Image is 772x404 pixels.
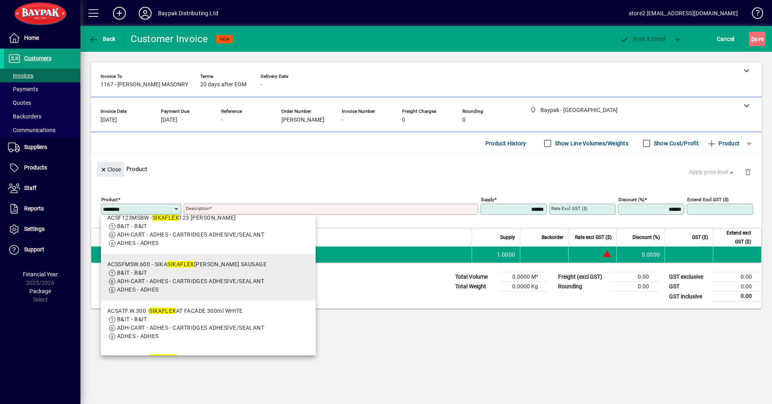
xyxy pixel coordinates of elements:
[632,233,660,242] span: Discount (%)
[101,197,118,202] mat-label: Product
[89,36,116,42] span: Back
[4,137,80,157] a: Suppliers
[713,282,762,292] td: 0.00
[665,272,713,282] td: GST exclusive
[101,300,316,347] mat-option: ACSATF.W.300 - SIKAFLEX AT FACADE 300ml WHITE
[497,251,515,259] span: 1.0000
[186,206,209,211] mat-label: Description
[107,214,264,222] div: ACSF123MSBW - 123 [PERSON_NAME]
[91,154,762,184] div: Product
[95,165,126,173] app-page-header-button: Close
[633,36,637,42] span: P
[462,117,466,123] span: 0
[4,240,80,260] a: Support
[4,199,80,219] a: Reports
[689,168,735,176] span: Apply price level
[117,324,264,331] span: ADH-CART - ADHES - CARTRIDGES ADHESIVE/SEALANT
[687,197,729,202] mat-label: Extend excl GST ($)
[751,36,754,42] span: S
[652,139,699,147] label: Show Cost/Profit
[149,308,176,314] em: SIKAFLEX
[500,233,515,242] span: Supply
[749,32,766,46] button: Save
[481,197,494,202] mat-label: Supply
[402,117,405,123] span: 0
[4,123,80,137] a: Communications
[4,178,80,198] a: Staff
[24,55,51,61] span: Customers
[713,272,762,282] td: 0.00
[8,86,38,92] span: Payments
[117,278,264,284] span: ADH-CART - ADHES - CARTRIDGES ADHESIVE/SEALANT
[717,33,735,45] span: Cancel
[8,127,55,133] span: Communications
[152,214,179,221] em: SIKAFLEX
[97,162,124,177] button: Close
[554,272,610,282] td: Freight (excl GST)
[499,282,548,292] td: 0.0000 Kg
[101,207,316,254] mat-option: ACSF123MSBW - SIKAFLEX 123 MS BOND WHITE
[738,162,758,182] button: Delete
[24,226,45,232] span: Settings
[342,117,343,123] span: -
[482,136,530,151] button: Product History
[4,69,80,82] a: Invoices
[610,272,659,282] td: 0.00
[24,185,37,191] span: Staff
[619,36,666,42] span: ost & Email
[23,271,58,277] span: Financial Year
[107,6,132,20] button: Add
[150,354,177,361] em: SIKAFLEX
[117,269,147,276] span: B&IT - B&IT
[24,246,44,253] span: Support
[132,6,158,20] button: Profile
[107,260,267,269] div: ACSSFMSW.600 - SIKA [PERSON_NAME] SAUSAGE
[29,288,51,294] span: Package
[8,113,41,120] span: Backorders
[101,117,117,123] span: [DATE]
[220,37,230,42] span: NEW
[4,158,80,178] a: Products
[713,292,762,302] td: 0.00
[4,219,80,239] a: Settings
[665,292,713,302] td: GST inclusive
[80,32,125,46] app-page-header-button: Back
[686,165,739,180] button: Apply price level
[542,233,563,242] span: Backorder
[107,307,264,315] div: ACSATF.W.300 - AT FACADE 300ml WHITE
[117,240,159,246] span: ADHES - ADHES
[24,164,47,171] span: Products
[8,72,33,79] span: Invoices
[451,282,499,292] td: Total Weight
[131,33,208,45] div: Customer Invoice
[117,286,159,293] span: ADHES - ADHES
[618,197,645,202] mat-label: Discount (%)
[554,282,610,292] td: Rounding
[746,2,762,28] a: Knowledge Base
[715,32,737,46] button: Cancel
[551,206,587,211] mat-label: Rate excl GST ($)
[100,163,121,176] span: Close
[167,261,194,267] em: SIKAFLEX
[4,110,80,123] a: Backorders
[200,82,246,88] span: 20 days after EOM
[718,229,751,246] span: Extend excl GST ($)
[610,282,659,292] td: 0.00
[692,233,708,242] span: GST ($)
[24,205,44,212] span: Reports
[101,347,316,394] mat-option: ACS221.W.600 - SIKAFLEX 221 WHITE 600g saus.
[616,247,665,263] td: 0.0000
[161,117,177,123] span: [DATE]
[665,282,713,292] td: GST
[575,233,612,242] span: Rate excl GST ($)
[553,139,628,147] label: Show Line Volumes/Weights
[24,35,39,41] span: Home
[485,137,526,150] span: Product History
[751,33,764,45] span: ave
[738,168,758,175] app-page-header-button: Delete
[629,7,738,20] div: store2 [EMAIL_ADDRESS][DOMAIN_NAME]
[87,32,118,46] button: Back
[451,272,499,282] td: Total Volume
[261,82,262,88] span: -
[499,272,548,282] td: 0.0000 M³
